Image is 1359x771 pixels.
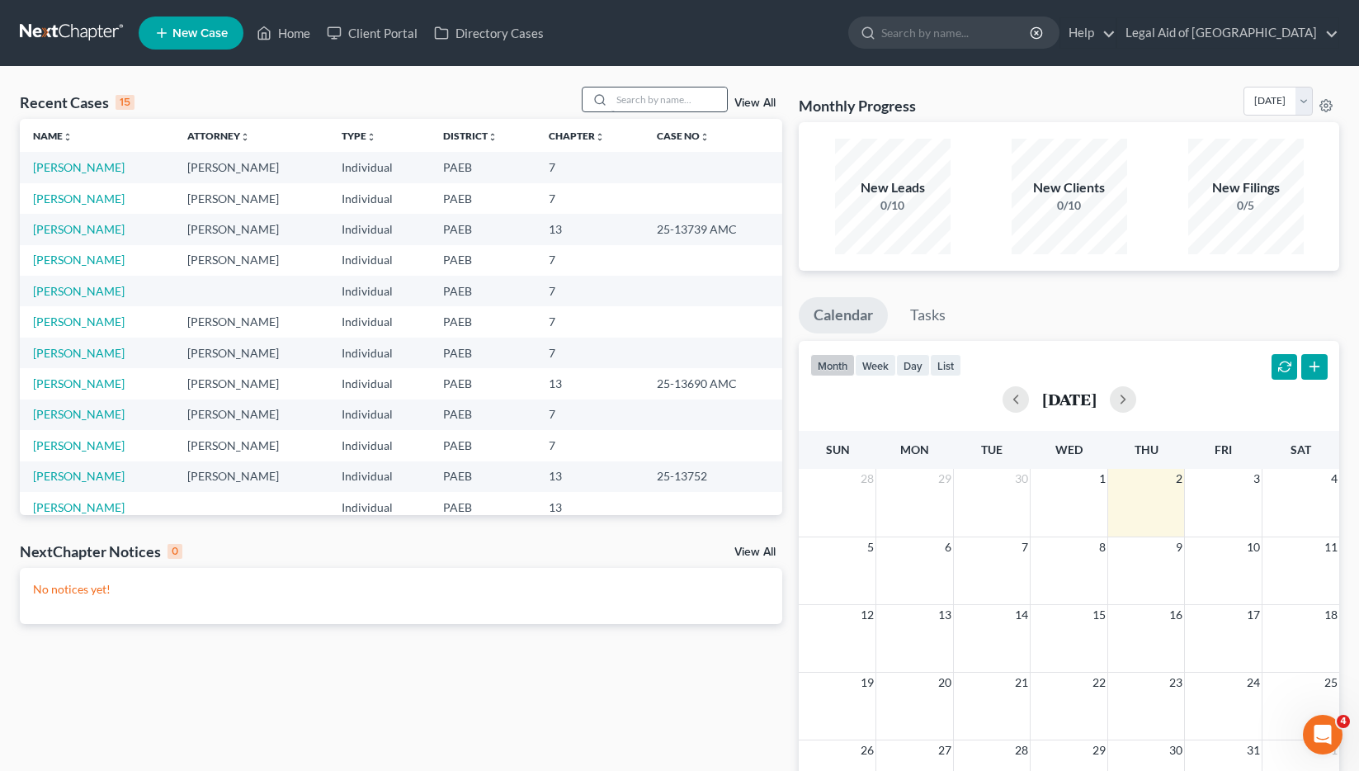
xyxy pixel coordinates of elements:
a: [PERSON_NAME] [33,500,125,514]
span: 29 [937,469,953,489]
i: unfold_more [488,132,498,142]
input: Search by name... [611,88,727,111]
td: Individual [328,461,430,492]
td: PAEB [430,183,536,214]
span: Wed [1055,442,1083,456]
span: Sun [826,442,850,456]
button: month [810,354,855,376]
td: [PERSON_NAME] [174,245,328,276]
a: View All [734,97,776,109]
a: Tasks [895,297,960,333]
a: Help [1060,18,1116,48]
a: [PERSON_NAME] [33,346,125,360]
span: 2 [1174,469,1184,489]
div: 0/10 [835,197,951,214]
td: [PERSON_NAME] [174,430,328,461]
a: Typeunfold_more [342,130,376,142]
span: 14 [1013,605,1030,625]
span: 16 [1168,605,1184,625]
h2: [DATE] [1042,390,1097,408]
button: week [855,354,896,376]
div: 15 [116,95,134,110]
td: Individual [328,183,430,214]
i: unfold_more [240,132,250,142]
a: [PERSON_NAME] [33,222,125,236]
td: [PERSON_NAME] [174,400,328,430]
span: 11 [1323,537,1339,557]
span: 12 [859,605,875,625]
span: Thu [1135,442,1158,456]
input: Search by name... [881,17,1032,48]
td: 7 [536,338,644,368]
i: unfold_more [366,132,376,142]
td: Individual [328,400,430,430]
td: Individual [328,338,430,368]
a: Legal Aid of [GEOGRAPHIC_DATA] [1117,18,1338,48]
span: 3 [1252,469,1262,489]
span: 4 [1337,715,1350,728]
span: Tue [981,442,1003,456]
span: 6 [943,537,953,557]
td: Individual [328,430,430,461]
td: 7 [536,306,644,337]
td: [PERSON_NAME] [174,152,328,182]
a: [PERSON_NAME] [33,315,125,329]
td: [PERSON_NAME] [174,338,328,368]
td: 13 [536,461,644,492]
a: Directory Cases [426,18,552,48]
a: [PERSON_NAME] [33,284,125,298]
td: PAEB [430,306,536,337]
span: 24 [1245,673,1262,693]
span: 28 [859,469,875,489]
div: New Clients [1012,178,1127,197]
div: New Filings [1188,178,1304,197]
td: 7 [536,400,644,430]
td: 25-13690 AMC [644,368,783,399]
a: [PERSON_NAME] [33,376,125,390]
span: 5 [866,537,875,557]
span: 23 [1168,673,1184,693]
a: [PERSON_NAME] [33,253,125,267]
td: 7 [536,276,644,306]
a: [PERSON_NAME] [33,407,125,421]
span: 19 [859,673,875,693]
a: View All [734,546,776,558]
span: 8 [1097,537,1107,557]
span: 30 [1013,469,1030,489]
span: Fri [1215,442,1232,456]
td: [PERSON_NAME] [174,368,328,399]
td: 7 [536,183,644,214]
td: PAEB [430,276,536,306]
a: Nameunfold_more [33,130,73,142]
a: Districtunfold_more [443,130,498,142]
td: PAEB [430,461,536,492]
div: Recent Cases [20,92,134,112]
td: Individual [328,152,430,182]
div: NextChapter Notices [20,542,182,561]
a: [PERSON_NAME] [33,438,125,452]
div: 0/5 [1188,197,1304,214]
span: 18 [1323,605,1339,625]
a: Client Portal [319,18,426,48]
span: Mon [900,442,929,456]
span: 31 [1245,740,1262,760]
span: 29 [1091,740,1107,760]
td: 25-13752 [644,461,783,492]
a: [PERSON_NAME] [33,469,125,483]
a: Calendar [799,297,888,333]
span: 30 [1168,740,1184,760]
div: 0 [168,544,182,559]
td: PAEB [430,368,536,399]
td: PAEB [430,492,536,523]
td: [PERSON_NAME] [174,183,328,214]
div: 0/10 [1012,197,1127,214]
span: 1 [1097,469,1107,489]
td: [PERSON_NAME] [174,306,328,337]
span: 13 [937,605,953,625]
span: 10 [1245,537,1262,557]
span: 15 [1091,605,1107,625]
td: 7 [536,245,644,276]
td: Individual [328,492,430,523]
a: [PERSON_NAME] [33,192,125,206]
td: Individual [328,214,430,244]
